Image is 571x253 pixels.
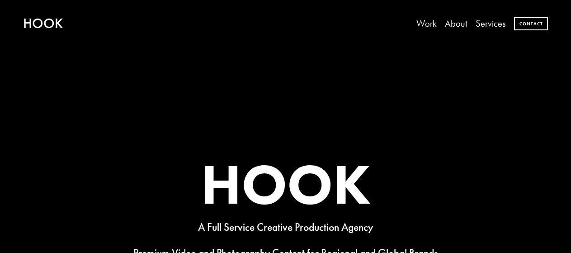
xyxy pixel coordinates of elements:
a: About [445,14,467,33]
a: HOOK [23,15,63,32]
a: Work [416,14,437,33]
strong: HOOK [201,149,371,219]
a: Services [476,14,505,33]
h4: A Full Service Creative Production Agency [23,222,548,233]
a: Contact [514,17,548,30]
